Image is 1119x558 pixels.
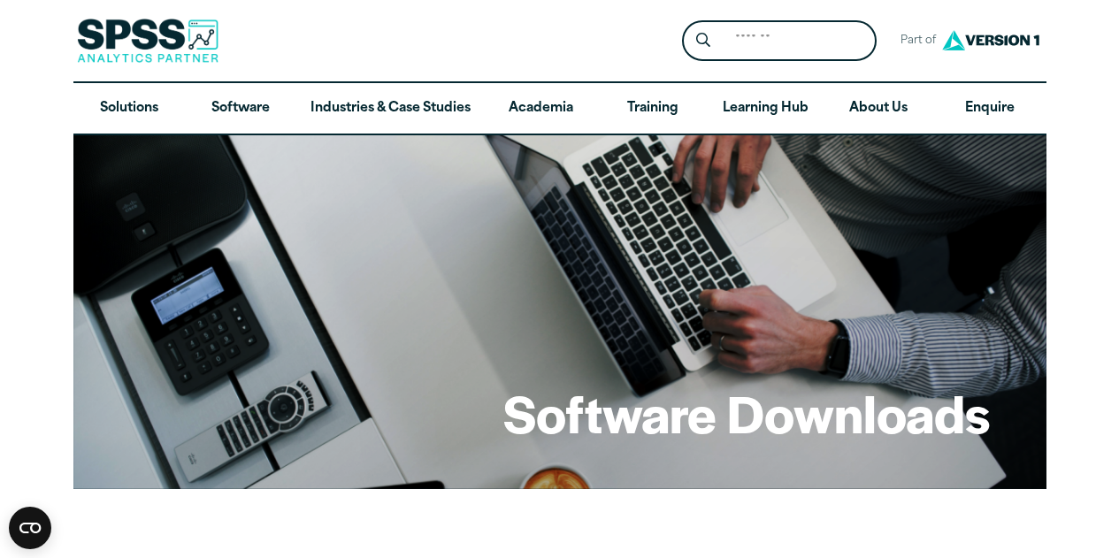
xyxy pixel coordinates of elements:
[485,83,596,134] a: Academia
[185,83,296,134] a: Software
[296,83,485,134] a: Industries & Case Studies
[596,83,708,134] a: Training
[709,83,823,134] a: Learning Hub
[686,25,719,57] button: Search magnifying glass icon
[503,378,990,447] h1: Software Downloads
[73,83,185,134] a: Solutions
[938,24,1044,57] img: Version1 Logo
[9,507,51,549] button: Open CMP widget
[73,83,1046,134] nav: Desktop version of site main menu
[77,19,218,63] img: SPSS Analytics Partner
[891,28,938,54] span: Part of
[823,83,934,134] a: About Us
[696,33,710,48] svg: Search magnifying glass icon
[682,20,877,62] form: Site Header Search Form
[934,83,1046,134] a: Enquire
